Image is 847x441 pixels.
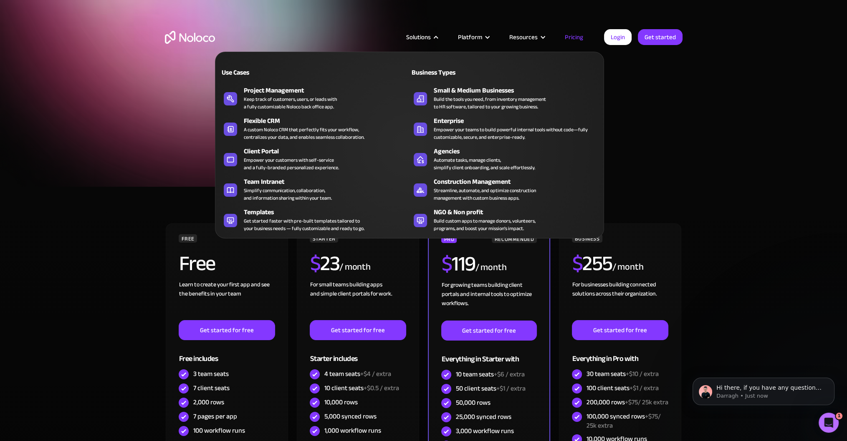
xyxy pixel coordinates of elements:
iframe: Intercom live chat [819,413,839,433]
div: 30 team seats [586,369,658,378]
a: Construction ManagementStreamline, automate, and optimize constructionmanagement with custom busi... [410,175,599,203]
a: Pricing [554,32,594,43]
a: home [165,31,215,44]
div: Get started faster with pre-built templates tailored to your business needs — fully customizable ... [244,217,364,232]
h2: 23 [310,253,339,274]
span: +$4 / extra [360,368,391,380]
div: 4 team seats [324,369,391,378]
div: Client Portal [244,146,413,156]
a: AgenciesAutomate tasks, manage clients,simplify client onboarding, and scale effortlessly. [410,145,599,173]
div: / month [475,261,506,274]
a: Get started for free [310,320,406,340]
div: 100 client seats [586,383,658,393]
a: Business Types [410,63,599,82]
div: Resources [499,32,554,43]
div: A custom Noloco CRM that perfectly fits your workflow, centralizes your data, and enables seamles... [244,126,364,141]
div: Platform [458,32,482,43]
h2: 255 [572,253,612,274]
div: 3,000 workflow runs [455,426,513,436]
a: Get started for free [572,320,668,340]
div: NGO & Non profit [434,207,603,217]
a: Login [604,29,632,45]
h1: A plan for organizations of all sizes [165,71,683,96]
div: RECOMMENDED [492,235,536,243]
div: / month [612,261,643,274]
div: 10,000 rows [324,398,357,407]
div: Solutions [406,32,431,43]
span: +$0.5 / extra [363,382,399,394]
div: Everything in Pro with [572,340,668,367]
div: 100,000 synced rows [586,412,668,430]
iframe: Intercom notifications message [680,360,847,418]
span: +$1 / extra [496,382,525,395]
div: 50,000 rows [455,398,490,407]
div: 1,000 workflow runs [324,426,381,435]
nav: Solutions [215,40,604,238]
div: Learn to create your first app and see the benefits in your team ‍ [179,280,275,320]
a: Get started for free [441,321,536,341]
div: Keep track of customers, users, or leads with a fully customizable Noloco back office app. [244,95,337,110]
span: $ [441,244,452,283]
a: Flexible CRMA custom Noloco CRM that perfectly fits your workflow,centralizes your data, and enab... [220,114,410,143]
div: Business Types [410,68,501,78]
a: Small & Medium BusinessesBuild the tools you need, from inventory managementto HR software, tailo... [410,84,599,112]
div: BUSINESS [572,234,602,243]
a: Get started [638,29,683,45]
div: Templates [244,207,413,217]
span: $ [572,244,582,283]
div: STARTER [310,234,338,243]
div: Solutions [396,32,448,43]
a: NGO & Non profitBuild custom apps to manage donors, volunteers,programs, and boost your mission’s... [410,205,599,234]
div: Team Intranet [244,177,413,187]
div: Agencies [434,146,603,156]
span: 1 [836,413,842,419]
div: Starter includes [310,340,406,367]
div: 100 workflow runs [193,426,245,435]
div: Empower your teams to build powerful internal tools without code—fully customizable, secure, and ... [434,126,595,141]
div: 7 client seats [193,383,229,393]
div: 10 client seats [324,383,399,393]
div: Enterprise [434,116,603,126]
div: FREE [179,234,197,243]
a: TemplatesGet started faster with pre-built templates tailored toyour business needs — fully custo... [220,205,410,234]
div: Platform [448,32,499,43]
span: +$10 / extra [625,368,658,380]
div: Build the tools you need, from inventory management to HR software, tailored to your growing busi... [434,95,546,110]
div: Resources [509,32,538,43]
div: 25,000 synced rows [455,412,511,421]
div: Build custom apps to manage donors, volunteers, programs, and boost your mission’s impact. [434,217,536,232]
div: Streamline, automate, and optimize construction management with custom business apps. [434,187,536,202]
div: For small teams building apps and simple client portals for work. ‍ [310,280,406,320]
a: Team IntranetSimplify communication, collaboration,and information sharing within your team. [220,175,410,203]
div: Free includes [179,340,275,367]
div: 50 client seats [455,384,525,393]
div: 10 team seats [455,370,524,379]
div: 2,000 rows [193,398,224,407]
a: Use Cases [220,63,410,82]
span: $ [310,244,320,283]
div: For growing teams building client portals and internal tools to optimize workflows. [441,281,536,321]
div: PRO [441,235,457,243]
div: Project Management [244,85,413,95]
div: Simplify communication, collaboration, and information sharing within your team. [244,187,332,202]
span: +$75/ 25k extra [586,410,660,432]
span: +$75/ 25k extra [625,396,668,408]
div: 7 pages per app [193,412,237,421]
a: Client PortalEmpower your customers with self-serviceand a fully-branded personalized experience. [220,145,410,173]
a: Project ManagementKeep track of customers, users, or leads witha fully customizable Noloco back o... [220,84,410,112]
div: 5,000 synced rows [324,412,376,421]
a: Get started for free [179,320,275,340]
div: For businesses building connected solutions across their organization. ‍ [572,280,668,320]
span: +$1 / extra [629,382,658,394]
div: 3 team seats [193,369,228,378]
div: Construction Management [434,177,603,187]
div: / month [339,261,371,274]
div: Everything in Starter with [441,341,536,368]
div: Small & Medium Businesses [434,85,603,95]
div: Use Cases [220,68,311,78]
div: 200,000 rows [586,398,668,407]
